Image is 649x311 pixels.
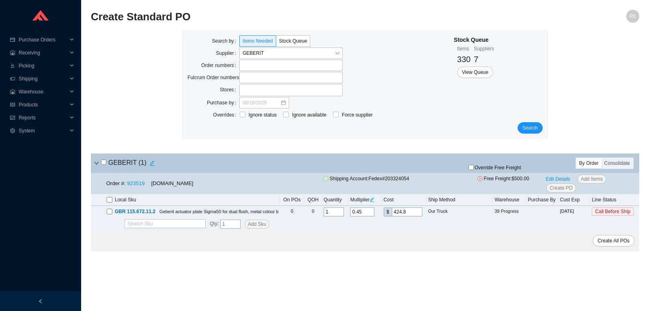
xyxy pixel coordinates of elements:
[10,128,15,133] span: setting
[19,124,67,137] span: System
[323,175,413,192] span: Shipping Account: Fedex # 203324054
[384,207,392,216] div: $
[220,220,241,229] input: 1
[115,196,136,204] span: Local Sku
[323,176,328,181] span: check-circle
[245,220,269,229] button: Add Sku
[159,209,313,214] span: Geberit actuator plate Sigma50 for dual flush, metal colour brass: brass, white
[201,60,239,71] label: Order numbers
[106,180,126,186] span: Order #:
[19,85,67,98] span: Warehouse
[138,159,146,166] span: ( 1 )
[146,158,158,169] button: edit
[207,97,239,108] label: Purchase by
[630,10,636,23] span: RK
[602,158,633,168] div: Consolidate
[10,115,15,120] span: fund
[280,206,304,218] td: 0
[151,180,193,186] span: [DOMAIN_NAME]
[457,67,493,78] button: View Queue
[19,46,67,59] span: Receiving
[350,196,380,204] div: Multiplier
[426,194,493,206] th: Ship Method
[187,72,239,83] label: Fulcrum Order numbers
[597,237,630,245] span: Create All POs
[210,220,219,229] span: :
[558,194,590,206] th: Cust Exp
[115,209,155,214] span: GBR 115.672.11.2
[527,194,559,206] th: Purchase By
[213,109,239,121] label: Overrides
[243,38,273,44] span: Items Needed
[19,98,67,111] span: Products
[101,158,158,169] h4: GEBERIT
[592,207,634,216] span: Call Before Ship
[210,221,217,227] span: Qty
[216,48,239,59] label: Supplier:
[558,206,590,218] td: [DATE]
[339,111,376,119] span: Force supplier
[220,84,239,95] label: Stores
[576,158,602,168] div: By Order
[590,194,639,206] th: Line Status
[370,197,374,202] span: edit
[462,68,488,76] span: View Queue
[593,235,634,246] button: Create All POs
[243,99,280,107] input: 08/19/2025
[474,55,478,64] span: 7
[94,161,99,166] span: down
[477,175,542,192] span: Free Freight:
[19,33,67,46] span: Purchase Orders
[245,111,280,119] span: Ignore status
[19,59,67,72] span: Picking
[578,175,606,184] button: Add Items
[127,180,144,186] a: 923519
[474,45,494,53] div: Suppliers
[304,194,322,206] th: QOH
[454,35,494,45] div: Stock Queue
[457,55,471,64] span: 330
[493,194,526,206] th: Warehouse
[477,176,482,181] span: close-circle
[91,10,502,24] h2: Create Standard PO
[10,102,15,107] span: read
[212,35,239,47] label: Search by
[243,48,340,58] span: GEBERIT
[38,299,43,304] span: left
[304,206,322,218] td: 0
[457,45,471,53] div: Items
[468,165,474,170] input: Override Free Freight
[280,194,304,206] th: On POs
[289,111,330,119] span: Ignore available
[493,206,526,218] td: 39 Progress
[10,37,15,42] span: credit-card
[322,194,349,206] th: Quantity
[546,175,570,183] span: Edit Details
[511,176,529,181] span: $500.00
[147,160,157,166] span: edit
[19,72,67,85] span: Shipping
[426,206,493,218] td: Our Truck
[518,122,543,134] button: Search
[19,111,67,124] span: Reports
[382,194,427,206] th: Cost
[522,124,538,132] span: Search
[279,38,307,44] span: Stock Queue
[542,175,574,184] button: Edit Details
[475,165,521,170] span: Override Free Freight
